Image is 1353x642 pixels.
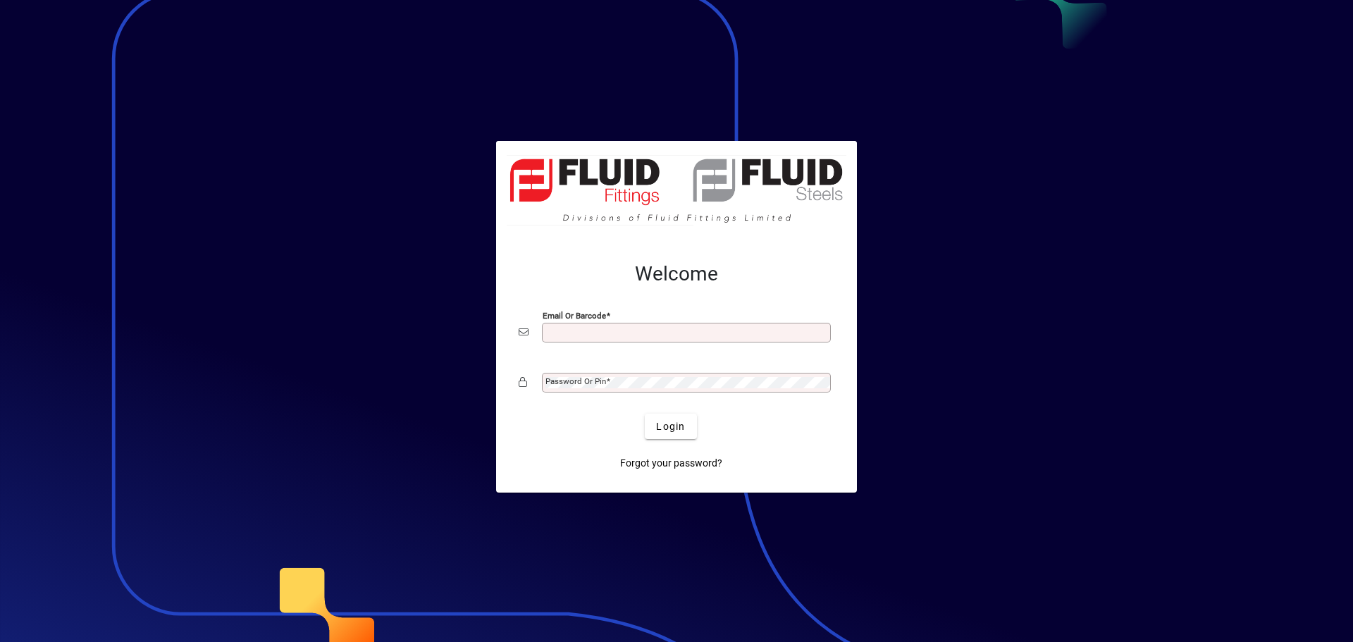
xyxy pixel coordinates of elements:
span: Login [656,419,685,434]
a: Forgot your password? [614,450,728,476]
button: Login [645,414,696,439]
mat-label: Password or Pin [545,376,606,386]
h2: Welcome [519,262,834,286]
span: Forgot your password? [620,456,722,471]
mat-label: Email or Barcode [543,311,606,321]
